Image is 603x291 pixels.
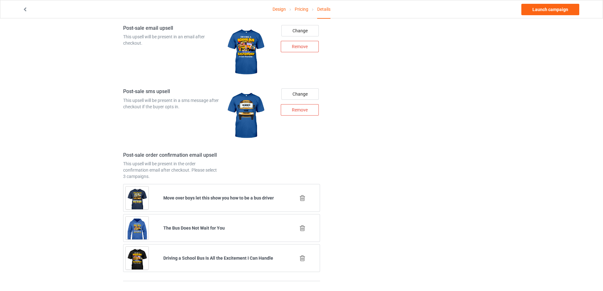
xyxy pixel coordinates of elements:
div: This upsell will be present in the order confirmation email after checkout. Please select 3 campa... [123,161,219,180]
div: This upsell will be present in an email after checkout. [123,34,219,46]
h4: Post-sale email upsell [123,25,219,32]
a: Launch campaign [521,4,579,15]
a: Pricing [295,0,308,18]
div: Change [281,88,319,100]
div: Remove [281,41,319,52]
div: Remove [281,104,319,116]
b: Driving a School Bus Is All the Excitement I Can Handle [163,256,273,261]
div: This upsell will be present in a sms message after checkout if the buyer opts in. [123,97,219,110]
img: regular.jpg [224,25,267,79]
img: regular.jpg [224,88,267,143]
div: Details [317,0,330,19]
a: Design [273,0,286,18]
b: The Bus Does Not Wait for You [163,225,225,231]
h4: Post-sale sms upsell [123,88,219,95]
b: Move over boys let this show you how to be a bus driver [163,195,274,200]
div: Change [281,25,319,36]
h4: Post-sale order confirmation email upsell [123,152,219,159]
